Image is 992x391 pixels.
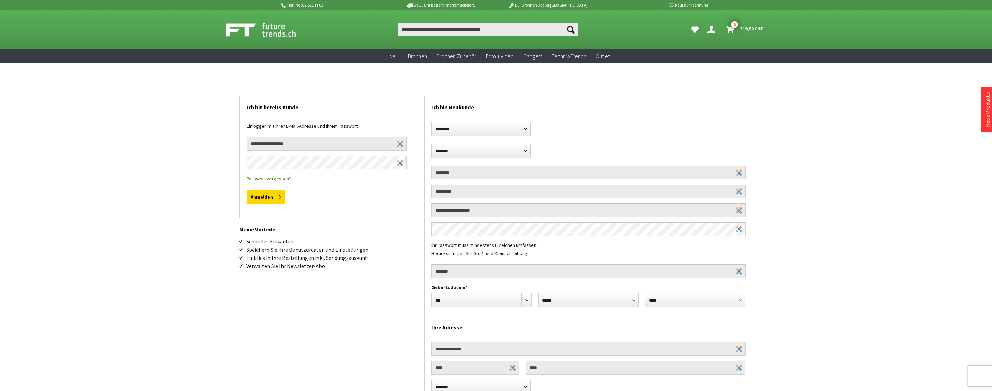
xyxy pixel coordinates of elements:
[736,365,742,371] img: Sticky Password
[486,53,514,60] span: Foto + Video
[431,96,746,115] h2: Ich bin Neukunde
[688,23,702,36] a: Meine Favoriten
[246,262,414,270] li: Verwalten Sie Ihr Newsletter-Abo
[547,49,591,63] a: Technik-Trends
[247,122,407,137] div: Einloggen mit Ihrer E-Mail-Adresse und Ihrem Passwort
[431,283,746,291] label: Geburtsdatum*
[397,141,403,147] img: Sticky Password
[564,23,578,36] button: Suchen
[387,1,494,9] p: Bis 16 Uhr bestellt, morgen geliefert.
[280,1,387,9] p: Hotline 032 511 11 03
[736,226,742,232] img: Sticky Password
[591,49,615,63] a: Outlet
[523,53,542,60] span: Gadgets
[731,21,738,28] span: 2
[736,188,742,195] img: Sticky Password
[595,53,610,60] span: Outlet
[385,49,403,63] a: Neu
[736,268,742,275] img: Sticky Password
[246,237,414,245] li: Schnelles Einkaufen
[736,207,742,214] img: Sticky Password
[389,53,398,60] span: Neu
[247,96,407,115] h2: Ich bin bereits Kunde
[431,316,746,335] h2: Ihre Adresse
[481,49,518,63] a: Foto + Video
[432,49,481,63] a: Drohnen Zubehör
[246,254,414,262] li: Einblick in Ihre Bestellungen inkl. Sendungsauskunft
[705,23,720,36] a: Hi, Richard - Dein Konto
[437,53,476,60] span: Drohnen Zubehör
[239,218,414,234] h2: Meine Vorteile
[518,49,547,63] a: Gadgets
[509,365,516,371] img: Sticky Password
[984,92,991,127] a: Neue Produkte
[740,23,763,34] span: 319,50 CHF
[247,176,291,182] a: Passwort vergessen?
[736,169,742,176] img: Sticky Password
[226,21,311,38] img: Shop Futuretrends - zur Startseite wechseln
[494,1,601,9] p: DJI Drohnen Dealer [GEOGRAPHIC_DATA]
[601,1,708,9] p: Kauf auf Rechnung
[397,160,403,166] img: Sticky Password
[398,23,578,36] input: Produkt, Marke, Kategorie, EAN, Artikelnummer…
[247,190,285,204] button: Anmelden
[403,49,432,63] a: Drohnen
[408,53,427,60] span: Drohnen
[736,346,742,352] img: Sticky Password
[552,53,586,60] span: Technik-Trends
[723,23,767,36] a: Warenkorb
[246,245,414,254] li: Speichern Sie Ihre Benutzerdaten und Einstellungen
[431,241,746,264] div: Ihr Passwort muss mindestens 8 Zeichen umfassen. Berücksichtigen Sie Groß- und Kleinschreibung.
